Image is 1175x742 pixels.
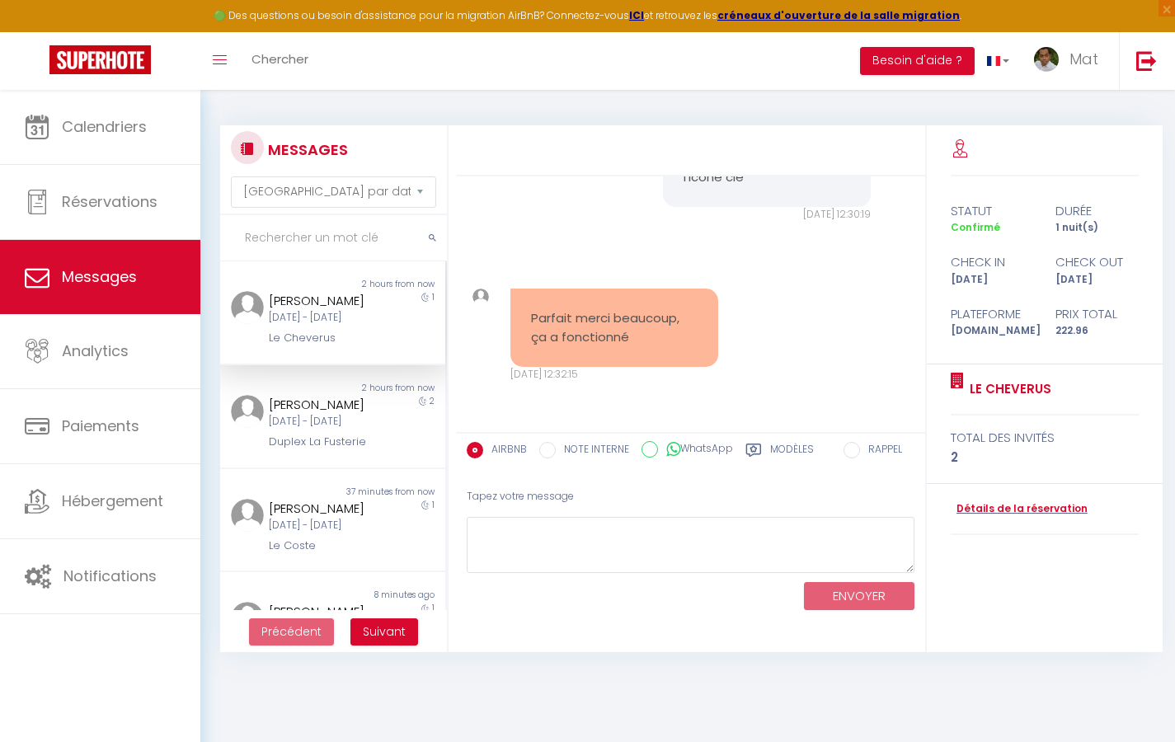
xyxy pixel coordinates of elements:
div: 2 hours from now [332,382,444,395]
span: Hébergement [62,491,163,511]
div: [DATE] 12:30:19 [663,207,871,223]
div: statut [940,201,1045,221]
img: ... [231,395,264,428]
div: [PERSON_NAME] [269,499,378,519]
div: check out [1045,252,1149,272]
pre: Parfait merci beaucoup, ça a fonctionné [531,309,698,346]
button: ENVOYER [804,582,914,611]
a: ... Mat [1022,32,1119,90]
span: Mat [1069,49,1098,69]
span: Paiements [62,416,139,436]
div: [DATE] - [DATE] [269,518,378,533]
h3: MESSAGES [264,131,348,168]
button: Next [350,618,418,646]
div: 8 minutes ago [332,589,444,602]
div: [DATE] - [DATE] [269,310,378,326]
div: 222.96 [1045,323,1149,339]
label: AIRBNB [483,442,527,460]
div: [PERSON_NAME] [269,395,378,415]
div: total des invités [951,428,1140,448]
div: Plateforme [940,304,1045,324]
button: Previous [249,618,334,646]
label: Modèles [770,442,814,463]
div: 1 nuit(s) [1045,220,1149,236]
img: ... [472,289,489,305]
div: 2 hours from now [332,278,444,291]
a: ICI [629,8,644,22]
div: [PERSON_NAME] [269,291,378,311]
div: [DATE] - [DATE] [269,414,378,430]
button: Besoin d'aide ? [860,47,975,75]
a: Chercher [239,32,321,90]
div: [DATE] [1045,272,1149,288]
div: Le Coste [269,538,378,554]
div: durée [1045,201,1149,221]
label: RAPPEL [860,442,902,460]
img: ... [231,291,264,324]
div: [DATE] 12:32:15 [510,367,718,383]
span: Suivant [363,623,406,640]
input: Rechercher un mot clé [220,215,447,261]
span: Notifications [63,566,157,586]
span: 1 [432,602,435,614]
div: Le Cheverus [269,330,378,346]
img: ... [231,499,264,532]
img: logout [1136,50,1157,71]
span: Chercher [251,50,308,68]
button: Ouvrir le widget de chat LiveChat [13,7,63,56]
span: 1 [432,499,435,511]
label: WhatsApp [658,441,733,459]
span: Analytics [62,340,129,361]
div: Prix total [1045,304,1149,324]
a: créneaux d'ouverture de la salle migration [717,8,960,22]
span: 1 [432,291,435,303]
img: ... [231,602,264,635]
span: 2 [430,395,435,407]
div: Tapez votre message [467,477,914,517]
span: Confirmé [951,220,1000,234]
span: Précédent [261,623,322,640]
div: 37 minutes from now [332,486,444,499]
img: ... [1034,47,1059,72]
span: Messages [62,266,137,287]
div: [DOMAIN_NAME] [940,323,1045,339]
span: Réservations [62,191,157,212]
div: check in [940,252,1045,272]
div: 2 [951,448,1140,467]
img: Super Booking [49,45,151,74]
div: [DATE] [940,272,1045,288]
label: NOTE INTERNE [556,442,629,460]
span: Calendriers [62,116,147,137]
a: Le Cheverus [964,379,1051,399]
div: Duplex La Fusterie [269,434,378,450]
div: [PERSON_NAME] [269,602,378,622]
a: Détails de la réservation [951,501,1088,517]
